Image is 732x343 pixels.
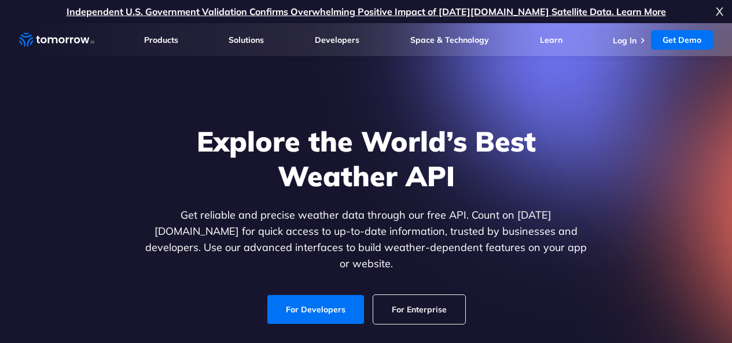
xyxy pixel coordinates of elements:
p: Get reliable and precise weather data through our free API. Count on [DATE][DOMAIN_NAME] for quic... [143,207,590,272]
a: Independent U.S. Government Validation Confirms Overwhelming Positive Impact of [DATE][DOMAIN_NAM... [67,6,666,17]
a: Developers [315,35,359,45]
h1: Explore the World’s Best Weather API [143,124,590,193]
a: Home link [19,31,94,49]
a: Solutions [229,35,264,45]
a: Space & Technology [410,35,489,45]
a: Log In [613,35,637,46]
a: For Enterprise [373,295,465,324]
a: For Developers [267,295,364,324]
a: Learn [540,35,562,45]
a: Get Demo [651,30,713,50]
a: Products [144,35,178,45]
